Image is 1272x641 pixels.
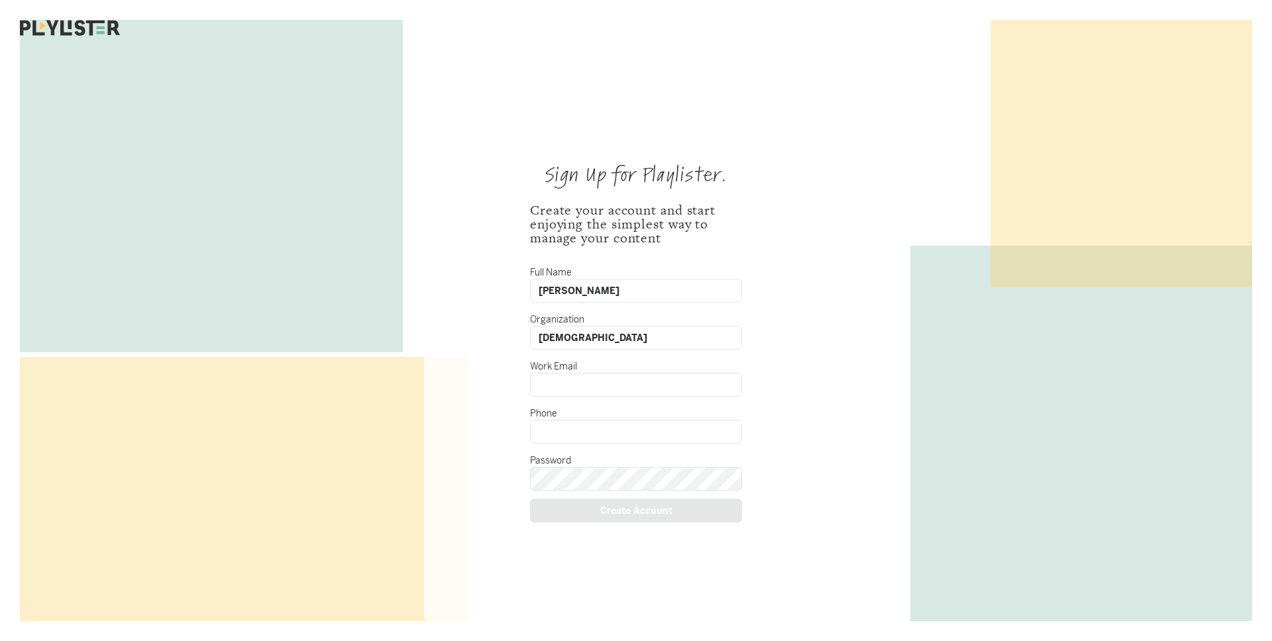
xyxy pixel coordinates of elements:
[530,467,742,491] input: Password
[530,373,742,397] input: Work Email
[530,456,742,465] div: Password
[530,279,742,303] input: Full Name
[530,315,742,324] div: Organization
[545,166,727,185] div: Sign Up for Playlister.
[530,326,742,350] input: Organization
[530,362,742,371] div: Work Email
[530,409,742,418] div: Phone
[530,268,742,277] div: Full Name
[530,499,742,522] div: Create Account
[530,203,742,245] div: Create your account and start enjoying the simplest way to manage your content
[530,420,742,444] input: Phone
